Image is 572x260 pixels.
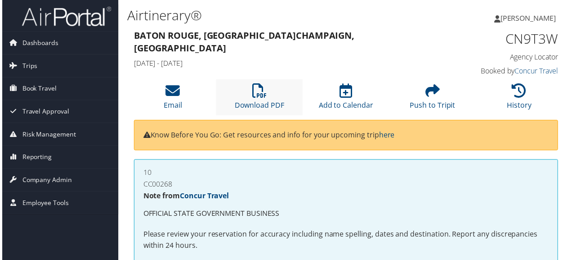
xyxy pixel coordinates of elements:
[496,5,567,32] a: [PERSON_NAME]
[20,170,70,192] span: Company Admin
[516,66,560,76] a: Concur Travel
[20,193,67,215] span: Employee Tools
[509,89,533,111] a: History
[163,89,181,111] a: Email
[20,78,55,100] span: Book Travel
[142,130,550,142] p: Know Before You Go: Get resources and info for your upcoming trip
[126,6,420,25] h1: Airtinerary®
[380,131,395,141] a: here
[133,59,450,68] h4: [DATE] - [DATE]
[179,192,228,202] a: Concur Travel
[20,147,50,169] span: Reporting
[142,182,550,189] h4: CC00268
[411,89,456,111] a: Push to Tripit
[133,30,355,55] strong: Baton Rouge, [GEOGRAPHIC_DATA] Champaign, [GEOGRAPHIC_DATA]
[142,210,550,221] p: OFFICIAL STATE GOVERNMENT BUSINESS
[463,52,560,62] h4: Agency Locator
[142,230,550,253] p: Please review your reservation for accuracy including name spelling, dates and destination. Repor...
[234,89,284,111] a: Download PDF
[502,13,558,23] span: [PERSON_NAME]
[142,192,228,202] strong: Note from
[20,124,74,146] span: Risk Management
[463,66,560,76] h4: Booked by
[20,55,36,78] span: Trips
[463,30,560,49] h1: CN9T3W
[319,89,374,111] a: Add to Calendar
[142,170,550,177] h4: 10
[20,32,57,55] span: Dashboards
[20,6,110,27] img: airportal-logo.png
[20,101,67,123] span: Travel Approval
